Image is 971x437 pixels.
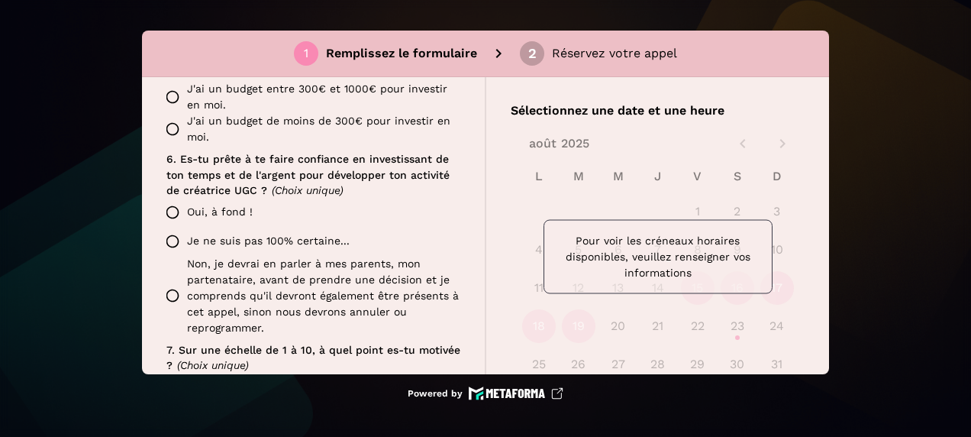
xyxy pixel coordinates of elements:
label: Oui, à fond ! [158,198,460,227]
label: Non, je devrai en parler à mes parents, mon partenataire, avant de prendre une décision et je com... [158,256,460,336]
span: 7. Sur une échelle de 1 à 10, à quel point es-tu motivée ? [166,344,464,371]
span: (Choix unique) [272,184,344,196]
p: Pour voir les créneaux horaires disponibles, veuillez renseigner vos informations [556,233,760,281]
span: 6. Es-tu prête à te faire confiance en investissant de ton temps et de l'argent pour développer t... [166,153,453,196]
label: J'ai un budget entre 300€ et 1000€ pour investir en moi. [158,81,460,113]
label: 1 → Pas du tout motivée [158,373,460,402]
p: Powered by [408,387,463,400]
label: J'ai un budget de moins de 300€ pour investir en moi. [158,113,460,145]
p: Remplissez le formulaire [326,44,477,63]
span: (Choix unique) [177,359,249,371]
div: 2 [528,47,537,60]
label: Je ne suis pas 100% certaine... [158,227,460,256]
p: Réservez votre appel [552,44,677,63]
p: Sélectionnez une date et une heure [511,102,805,120]
a: Powered by [408,387,563,400]
div: 1 [304,47,308,60]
